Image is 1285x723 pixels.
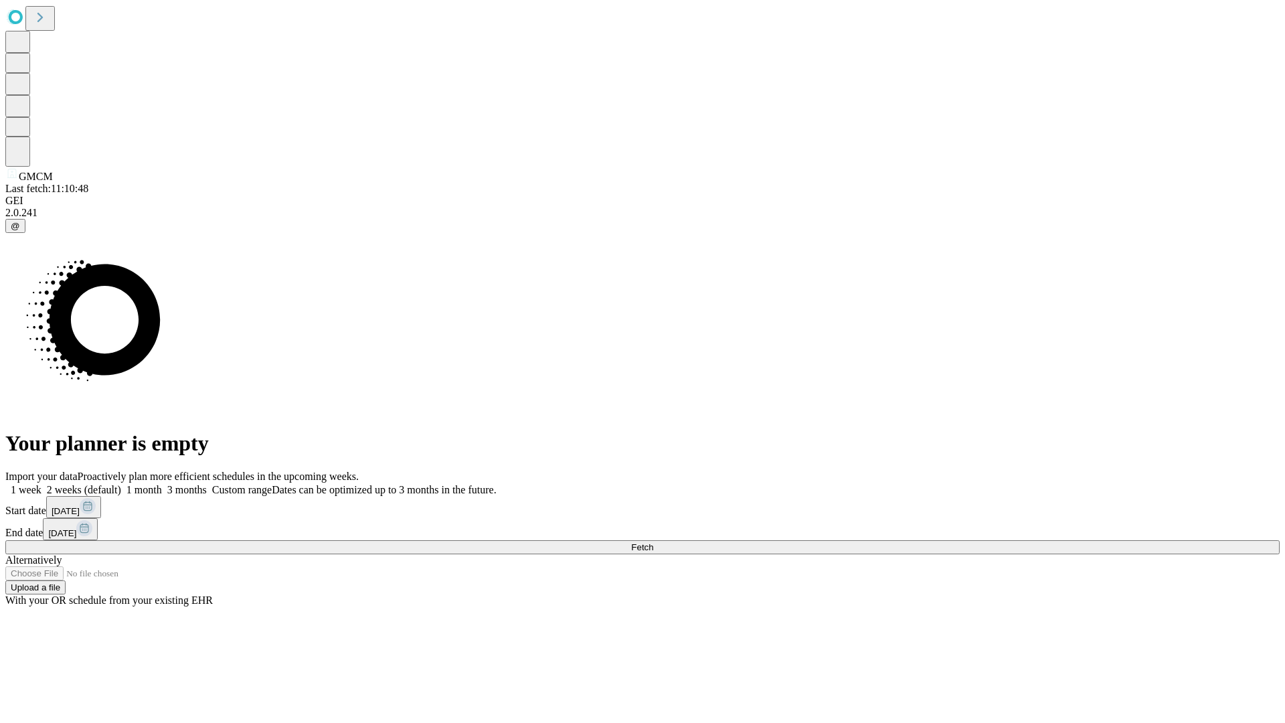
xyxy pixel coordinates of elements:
[11,484,41,495] span: 1 week
[43,518,98,540] button: [DATE]
[212,484,272,495] span: Custom range
[5,219,25,233] button: @
[5,518,1280,540] div: End date
[5,471,78,482] span: Import your data
[5,496,1280,518] div: Start date
[126,484,162,495] span: 1 month
[11,221,20,231] span: @
[78,471,359,482] span: Proactively plan more efficient schedules in the upcoming weeks.
[5,183,88,194] span: Last fetch: 11:10:48
[48,528,76,538] span: [DATE]
[5,554,62,566] span: Alternatively
[5,207,1280,219] div: 2.0.241
[272,484,496,495] span: Dates can be optimized up to 3 months in the future.
[19,171,53,182] span: GMCM
[46,496,101,518] button: [DATE]
[5,195,1280,207] div: GEI
[167,484,207,495] span: 3 months
[5,580,66,594] button: Upload a file
[5,540,1280,554] button: Fetch
[5,431,1280,456] h1: Your planner is empty
[52,506,80,516] span: [DATE]
[631,542,653,552] span: Fetch
[47,484,121,495] span: 2 weeks (default)
[5,594,213,606] span: With your OR schedule from your existing EHR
